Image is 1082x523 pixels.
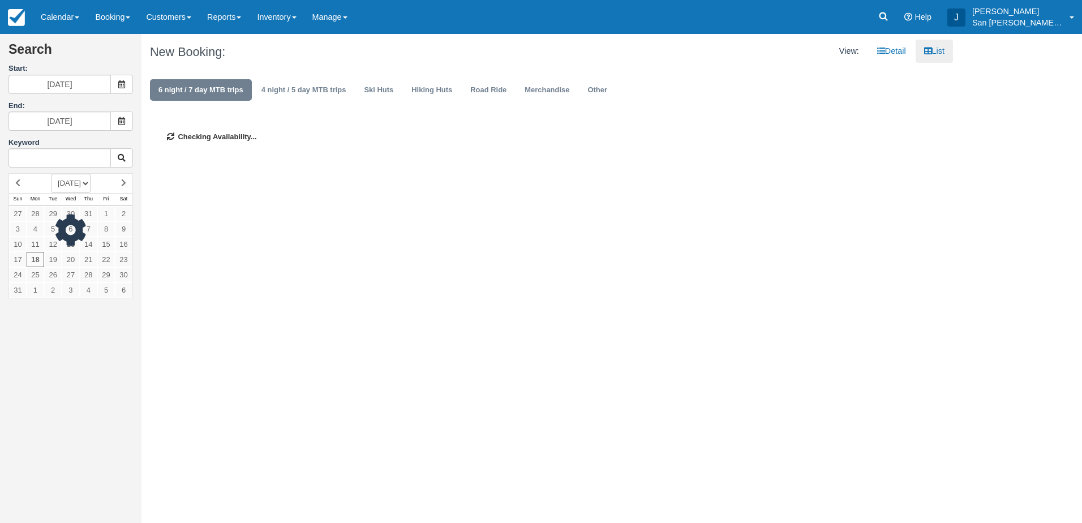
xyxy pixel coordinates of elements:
h2: Search [8,42,133,63]
p: San [PERSON_NAME] Hut Systems [972,17,1063,28]
a: Other [579,79,616,101]
li: View: [831,40,868,63]
label: Start: [8,63,133,74]
a: Merchandise [516,79,578,101]
a: 4 night / 5 day MTB trips [253,79,355,101]
button: Keyword Search [110,148,133,168]
img: checkfront-main-nav-mini-logo.png [8,9,25,26]
a: Ski Huts [355,79,402,101]
a: List [916,40,953,63]
p: [PERSON_NAME] [972,6,1063,17]
a: Hiking Huts [403,79,461,101]
div: Checking Availability... [150,115,944,160]
a: 18 [27,252,44,267]
span: Help [914,12,931,22]
h1: New Booking: [150,45,539,59]
a: Road Ride [462,79,515,101]
a: Detail [869,40,914,63]
label: End: [8,101,25,110]
i: Help [904,13,912,21]
a: 6 night / 7 day MTB trips [150,79,252,101]
label: Keyword [8,138,40,147]
div: J [947,8,965,27]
